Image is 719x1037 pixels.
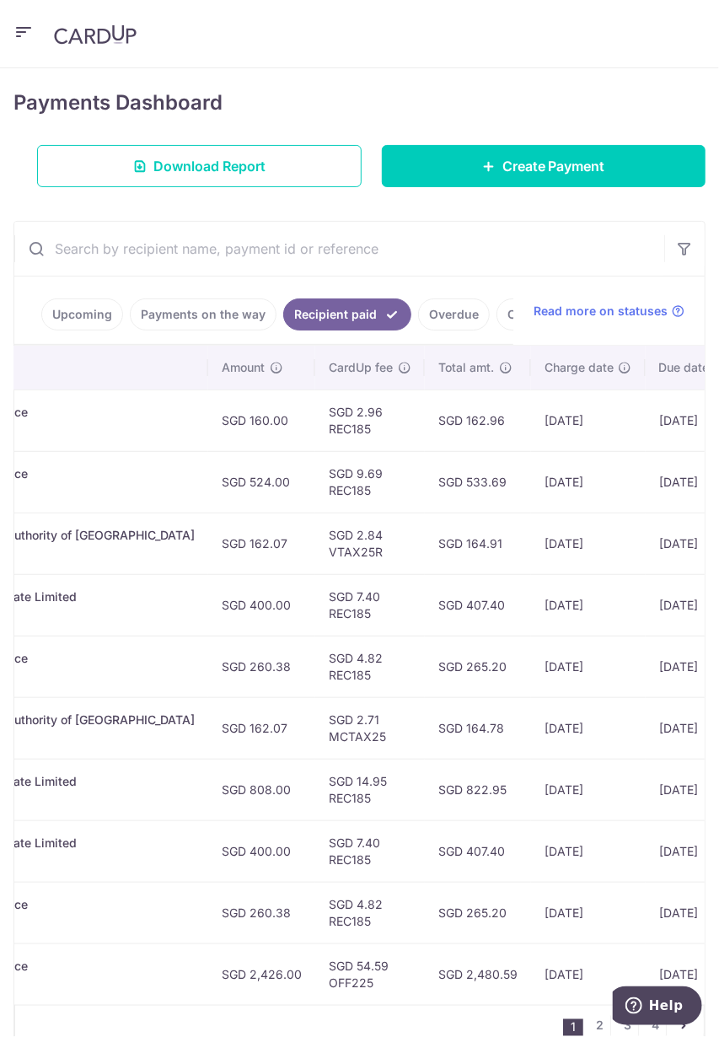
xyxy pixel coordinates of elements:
[425,451,531,513] td: SGD 533.69
[315,636,425,697] td: SGD 4.82 REC185
[315,820,425,882] td: SGD 7.40 REC185
[315,759,425,820] td: SGD 14.95 REC185
[208,451,315,513] td: SGD 524.00
[283,298,411,330] a: Recipient paid
[425,513,531,574] td: SGD 164.91
[613,986,702,1029] iframe: Opens a widget where you can find more information
[425,574,531,636] td: SGD 407.40
[425,636,531,697] td: SGD 265.20
[208,574,315,636] td: SGD 400.00
[425,882,531,943] td: SGD 265.20
[14,222,664,276] input: Search by recipient name, payment id or reference
[659,359,710,376] span: Due date
[315,943,425,1005] td: SGD 54.59 OFF225
[531,451,646,513] td: [DATE]
[315,451,425,513] td: SGD 9.69 REC185
[208,943,315,1005] td: SGD 2,426.00
[41,298,123,330] a: Upcoming
[425,943,531,1005] td: SGD 2,480.59
[563,1019,583,1036] li: 1
[208,882,315,943] td: SGD 260.38
[315,513,425,574] td: SGD 2.84 VTAX25R
[534,303,684,320] a: Read more on statuses
[315,574,425,636] td: SGD 7.40 REC185
[153,156,266,176] span: Download Report
[425,390,531,451] td: SGD 162.96
[315,882,425,943] td: SGD 4.82 REC185
[418,298,490,330] a: Overdue
[329,359,393,376] span: CardUp fee
[130,298,276,330] a: Payments on the way
[315,697,425,759] td: SGD 2.71 MCTAX25
[208,636,315,697] td: SGD 260.38
[13,88,223,118] h4: Payments Dashboard
[208,759,315,820] td: SGD 808.00
[531,574,646,636] td: [DATE]
[531,943,646,1005] td: [DATE]
[496,298,576,330] a: Cancelled
[222,359,265,376] span: Amount
[590,1016,610,1036] a: 2
[425,697,531,759] td: SGD 164.78
[315,390,425,451] td: SGD 2.96 REC185
[37,145,362,187] a: Download Report
[531,513,646,574] td: [DATE]
[531,820,646,882] td: [DATE]
[545,359,614,376] span: Charge date
[534,303,668,320] span: Read more on statuses
[502,156,605,176] span: Create Payment
[54,24,137,45] img: CardUp
[208,697,315,759] td: SGD 162.07
[208,390,315,451] td: SGD 160.00
[531,697,646,759] td: [DATE]
[208,513,315,574] td: SGD 162.07
[438,359,494,376] span: Total amt.
[425,759,531,820] td: SGD 822.95
[382,145,706,187] a: Create Payment
[531,636,646,697] td: [DATE]
[531,882,646,943] td: [DATE]
[208,820,315,882] td: SGD 400.00
[531,759,646,820] td: [DATE]
[531,390,646,451] td: [DATE]
[425,820,531,882] td: SGD 407.40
